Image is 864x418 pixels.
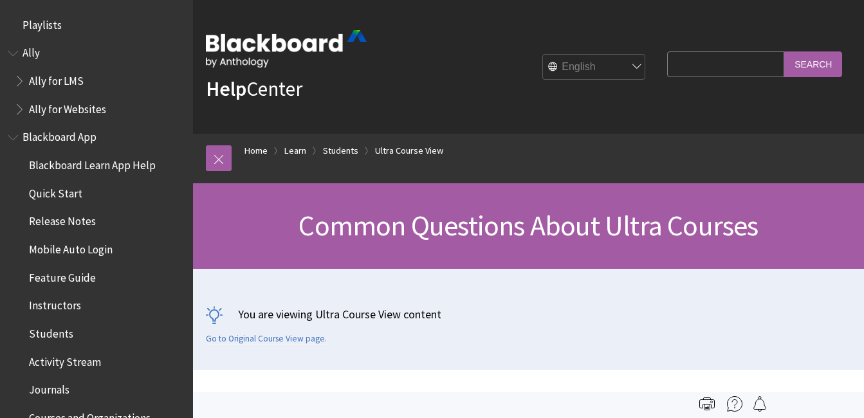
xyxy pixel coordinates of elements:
[244,143,268,159] a: Home
[23,14,62,32] span: Playlists
[206,306,851,322] p: You are viewing Ultra Course View content
[323,143,358,159] a: Students
[29,351,101,368] span: Activity Stream
[29,70,84,87] span: Ally for LMS
[206,76,302,102] a: HelpCenter
[206,76,246,102] strong: Help
[375,143,443,159] a: Ultra Course View
[699,396,715,412] img: Print
[284,143,306,159] a: Learn
[29,295,81,313] span: Instructors
[23,127,97,144] span: Blackboard App
[29,323,73,340] span: Students
[29,267,96,284] span: Feature Guide
[8,42,185,120] nav: Book outline for Anthology Ally Help
[29,154,156,172] span: Blackboard Learn App Help
[206,333,327,345] a: Go to Original Course View page.
[8,14,185,36] nav: Book outline for Playlists
[727,396,742,412] img: More help
[23,42,40,60] span: Ally
[29,211,96,228] span: Release Notes
[299,208,758,243] span: Common Questions About Ultra Courses
[29,183,82,200] span: Quick Start
[784,51,842,77] input: Search
[29,239,113,256] span: Mobile Auto Login
[29,98,106,116] span: Ally for Websites
[29,379,69,397] span: Journals
[543,55,646,80] select: Site Language Selector
[752,396,767,412] img: Follow this page
[206,30,367,68] img: Blackboard by Anthology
